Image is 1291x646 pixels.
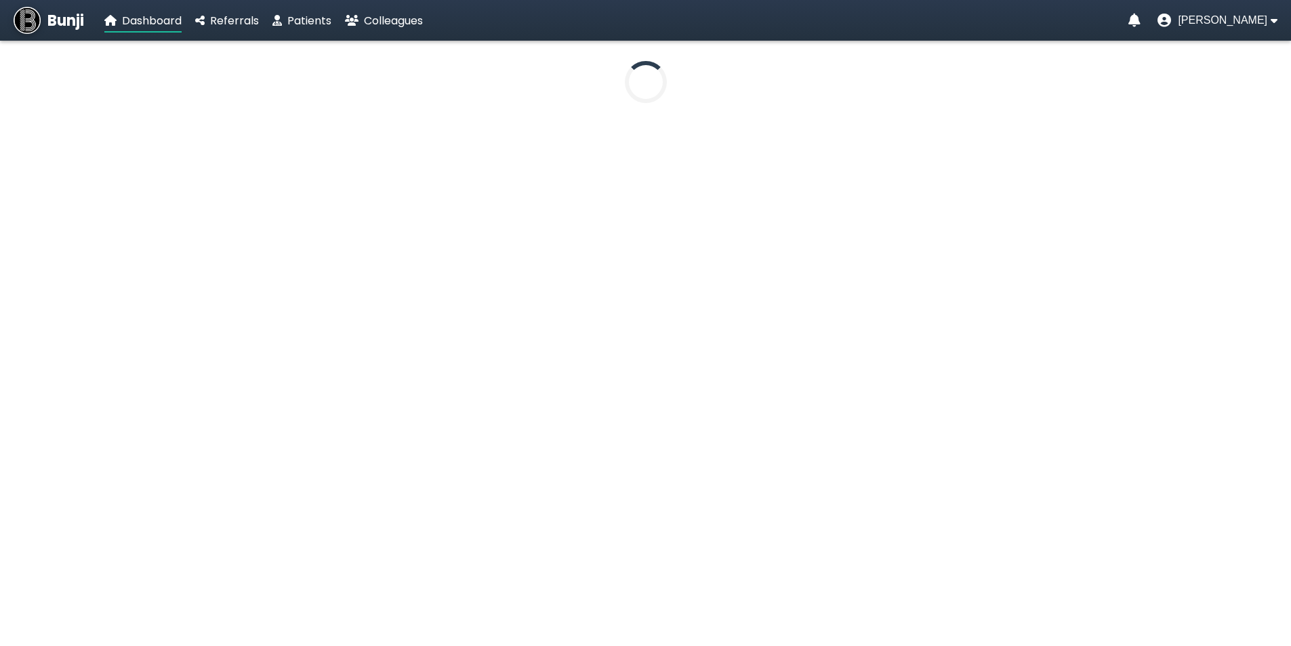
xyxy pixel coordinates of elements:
button: User menu [1157,14,1277,27]
span: Referrals [210,13,259,28]
span: [PERSON_NAME] [1178,14,1267,26]
a: Patients [272,12,331,29]
a: Bunji [14,7,84,34]
span: Colleagues [364,13,423,28]
span: Bunji [47,9,84,32]
a: Dashboard [104,12,182,29]
a: Colleagues [345,12,423,29]
span: Patients [287,13,331,28]
a: Referrals [195,12,259,29]
span: Dashboard [122,13,182,28]
a: Notifications [1128,14,1141,27]
img: Bunji Dental Referral Management [14,7,41,34]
